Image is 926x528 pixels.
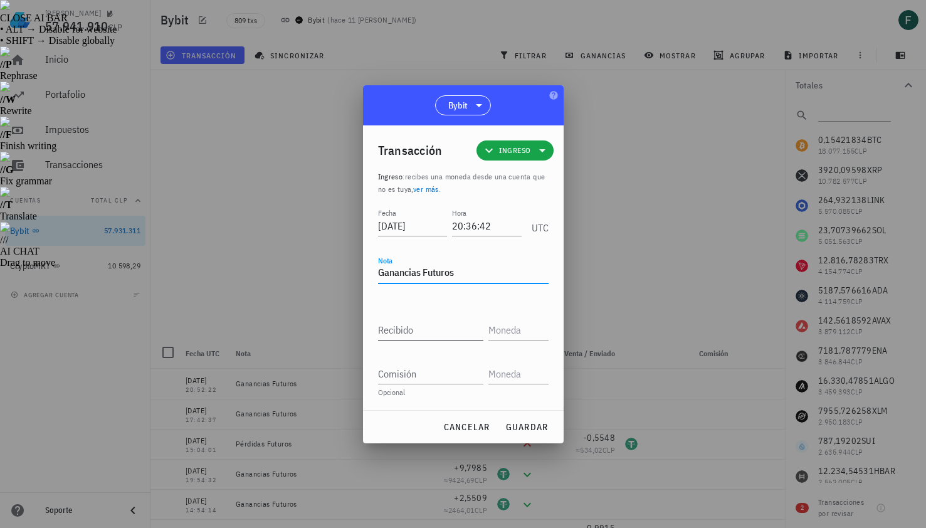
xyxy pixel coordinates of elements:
[505,421,549,433] span: guardar
[438,416,495,438] button: cancelar
[500,416,554,438] button: guardar
[378,389,549,396] div: Opcional
[443,421,490,433] span: cancelar
[488,320,546,340] input: Moneda
[488,364,546,384] input: Moneda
